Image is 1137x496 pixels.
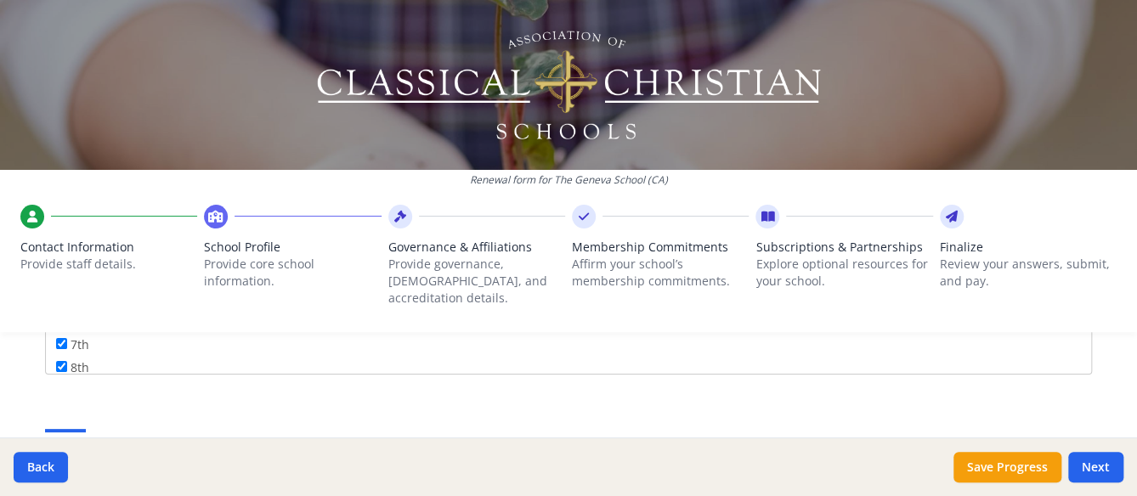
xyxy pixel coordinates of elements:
[755,256,932,290] p: Explore optional resources for your school.
[953,452,1061,482] button: Save Progress
[20,239,197,256] span: Contact Information
[388,256,565,307] p: Provide governance, [DEMOGRAPHIC_DATA], and accreditation details.
[1068,452,1123,482] button: Next
[204,256,381,290] p: Provide core school information.
[204,239,381,256] span: School Profile
[388,239,565,256] span: Governance & Affiliations
[572,256,749,290] p: Affirm your school’s membership commitments.
[940,239,1117,256] span: Finalize
[56,358,89,376] label: 8th
[572,239,749,256] span: Membership Commitments
[314,25,823,144] img: Logo
[755,239,932,256] span: Subscriptions & Partnerships
[940,256,1117,290] p: Review your answers, submit, and pay.
[14,452,68,482] button: Back
[20,256,197,273] p: Provide staff details.
[56,361,67,372] input: 8th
